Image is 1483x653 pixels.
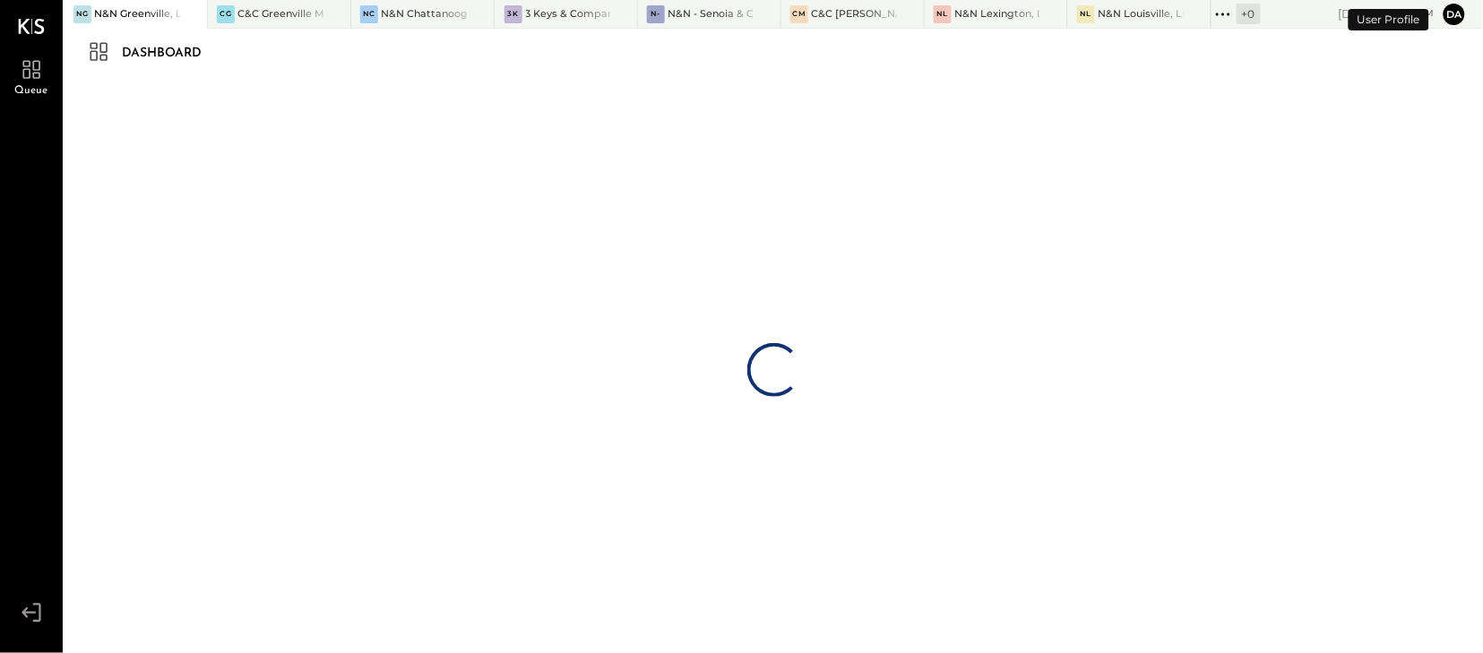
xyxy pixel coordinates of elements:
div: N&N Lexington, LLC [954,7,1040,21]
div: C&C Greenville Main, LLC [237,7,323,21]
div: NL [934,5,952,23]
div: N&N Chattanooga, LLC [381,7,467,21]
div: CG [217,5,235,23]
div: + 0 [1237,4,1261,24]
button: da [1444,4,1465,25]
div: N&N - Senoia & Corporate [668,7,754,21]
div: [DATE] [1339,5,1435,22]
div: 3 Keys & Company [526,7,610,21]
div: C&C [PERSON_NAME] LLC [811,7,897,21]
div: 3K [504,5,522,23]
div: N&N Louisville, LLC [1099,7,1184,21]
span: 8 : 48 [1381,5,1417,22]
div: NL [1077,5,1095,23]
a: Queue [1,52,62,100]
div: User Profile [1349,9,1429,30]
div: NC [360,5,378,23]
div: N&N Greenville, LLC [94,7,180,21]
div: N- [647,5,665,23]
span: am [1419,7,1435,20]
div: NG [73,5,91,23]
div: Dashboard [122,39,220,68]
span: Queue [15,85,48,96]
div: CM [790,5,808,23]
